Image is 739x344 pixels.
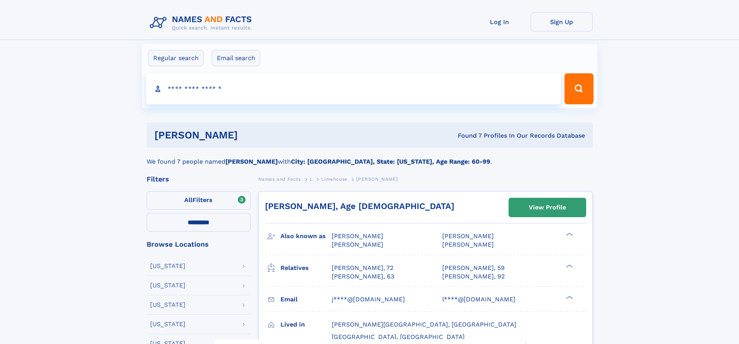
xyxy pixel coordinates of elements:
[154,130,348,140] h1: [PERSON_NAME]
[529,199,566,216] div: View Profile
[150,321,185,327] div: [US_STATE]
[509,198,586,217] a: View Profile
[531,12,593,31] a: Sign Up
[150,302,185,308] div: [US_STATE]
[469,12,531,31] a: Log In
[348,131,585,140] div: Found 7 Profiles In Our Records Database
[150,282,185,289] div: [US_STATE]
[280,293,332,306] h3: Email
[321,174,347,184] a: Limehouse
[147,176,251,183] div: Filters
[148,50,204,66] label: Regular search
[225,158,278,165] b: [PERSON_NAME]
[147,241,251,248] div: Browse Locations
[564,73,593,104] button: Search Button
[564,232,573,237] div: ❯
[356,176,398,182] span: [PERSON_NAME]
[184,196,192,204] span: All
[258,174,301,184] a: Names and Facts
[212,50,260,66] label: Email search
[442,241,494,248] span: [PERSON_NAME]
[147,12,258,33] img: Logo Names and Facts
[280,261,332,275] h3: Relatives
[321,176,347,182] span: Limehouse
[332,232,383,240] span: [PERSON_NAME]
[146,73,561,104] input: search input
[310,176,313,182] span: L
[280,230,332,243] h3: Also known as
[265,201,454,211] a: [PERSON_NAME], Age [DEMOGRAPHIC_DATA]
[291,158,490,165] b: City: [GEOGRAPHIC_DATA], State: [US_STATE], Age Range: 60-99
[332,272,394,281] a: [PERSON_NAME], 63
[332,264,393,272] a: [PERSON_NAME], 72
[147,148,593,166] div: We found 7 people named with .
[442,272,505,281] a: [PERSON_NAME], 92
[564,263,573,268] div: ❯
[332,321,516,328] span: [PERSON_NAME][GEOGRAPHIC_DATA], [GEOGRAPHIC_DATA]
[280,318,332,331] h3: Lived in
[442,264,505,272] a: [PERSON_NAME], 59
[564,295,573,300] div: ❯
[332,333,465,341] span: [GEOGRAPHIC_DATA], [GEOGRAPHIC_DATA]
[150,263,185,269] div: [US_STATE]
[332,241,383,248] span: [PERSON_NAME]
[147,191,251,210] label: Filters
[310,174,313,184] a: L
[442,232,494,240] span: [PERSON_NAME]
